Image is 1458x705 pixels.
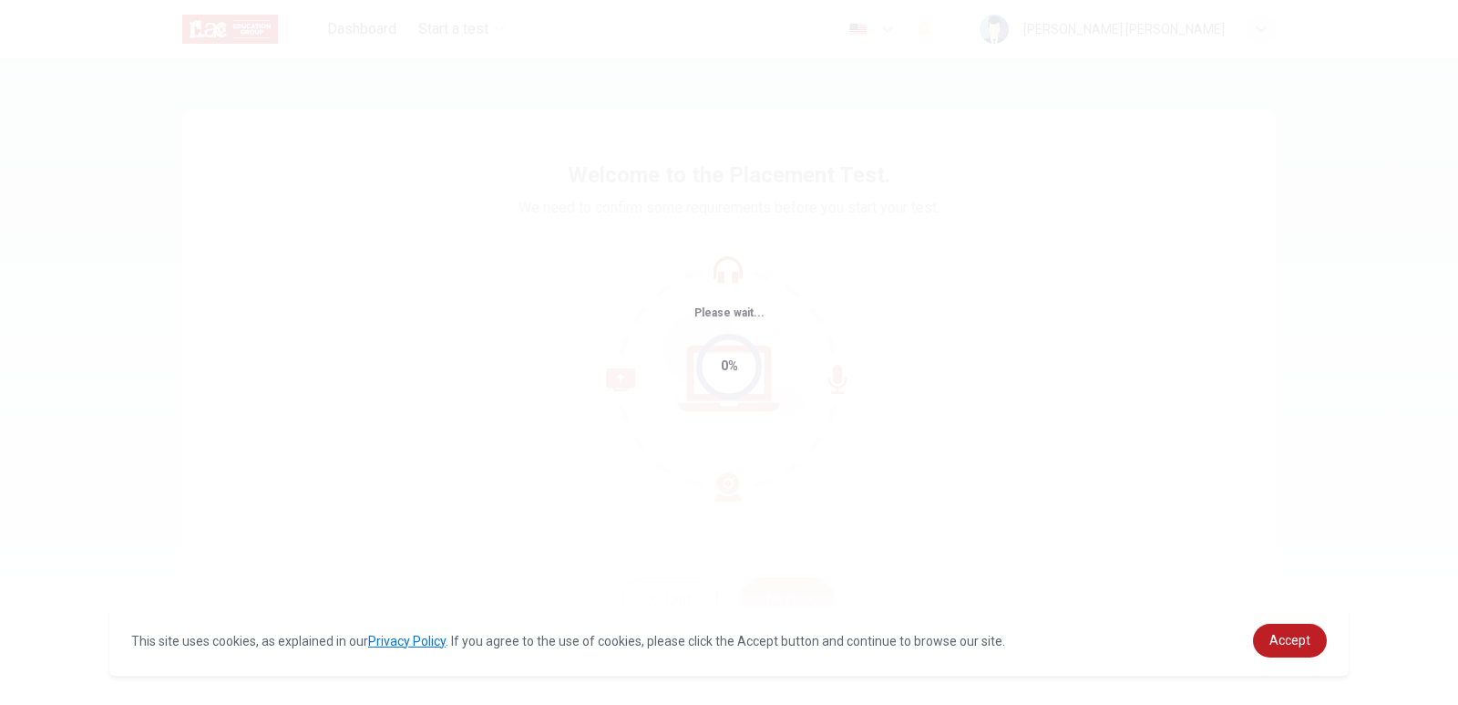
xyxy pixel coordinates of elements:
div: 0% [721,356,738,377]
span: Please wait... [694,306,765,319]
a: dismiss cookie message [1253,624,1327,658]
div: cookieconsent [109,606,1349,676]
span: This site uses cookies, as explained in our . If you agree to the use of cookies, please click th... [131,634,1005,648]
a: Privacy Policy [368,634,446,648]
span: Accept [1269,633,1310,648]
